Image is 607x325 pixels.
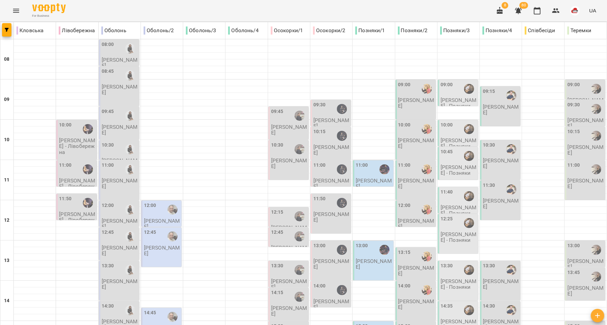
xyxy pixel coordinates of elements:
div: Юлія КРАВЧЕНКО [380,164,390,174]
img: Ольга ЕПОВА [591,245,601,255]
p: [PERSON_NAME] [398,265,435,277]
img: Олена САФРОНОВА-СМИРНОВА [337,104,347,114]
p: [PERSON_NAME] [568,285,604,297]
p: [PERSON_NAME] - Позняки [441,97,477,109]
img: Віктор АРТЕМЕНКО [506,144,516,154]
label: 08:45 [102,68,114,75]
div: Ольга ЕПОВА [591,104,601,114]
img: Ольга ЕПОВА [591,164,601,174]
p: [PERSON_NAME] - Лівобережна [59,138,95,155]
img: Віктор АРТЕМЕНКО [506,91,516,101]
label: 10:00 [441,121,453,129]
img: Віктор АРТЕМЕНКО [506,265,516,275]
p: Кловська [16,26,44,35]
p: [PERSON_NAME] [398,178,435,189]
img: Даниїл КАЛАШНИК [464,151,474,161]
p: Осокорки/1 [271,26,303,35]
div: Наталя ПОСИПАЙКО [422,205,432,215]
p: [PERSON_NAME] [102,158,138,169]
label: 13:30 [102,262,114,270]
p: [PERSON_NAME] [398,97,435,109]
img: Любов ПУШНЯК [125,205,135,215]
p: [PERSON_NAME] [398,138,435,149]
label: 11:40 [441,188,453,196]
span: 8 [502,2,508,9]
span: For Business [32,14,66,18]
img: Любов ПУШНЯК [125,111,135,121]
img: Віктор АРТЕМЕНКО [506,184,516,195]
label: 12:45 [144,229,156,236]
label: 13:00 [568,242,580,250]
div: Даниїл КАЛАШНИК [464,191,474,201]
h6: 10 [4,136,9,144]
div: Ольга ЕПОВА [591,131,601,141]
p: [PERSON_NAME] [144,218,180,230]
img: Олена САФРОНОВА-СМИРНОВА [337,245,347,255]
img: Юрій ГАЛІС [167,231,178,241]
img: Олена САФРОНОВА-СМИРНОВА [337,285,347,295]
p: [PERSON_NAME] [483,198,519,210]
p: [PERSON_NAME] [313,144,350,156]
button: UA [587,4,599,17]
img: Олена САФРОНОВА-СМИРНОВА [337,131,347,141]
p: [PERSON_NAME] [271,124,307,136]
label: 10:00 [398,121,411,129]
label: 13:00 [313,242,326,250]
label: 11:50 [59,195,71,203]
p: [PERSON_NAME] [313,117,350,129]
img: Наталя ПОСИПАЙКО [422,124,432,134]
img: Любов ПУШНЯК [125,305,135,315]
img: Любов ПУШНЯК [125,265,135,275]
img: Віктор АРТЕМЕНКО [506,305,516,315]
img: Ольга МОСКАЛЕНКО [83,198,93,208]
div: Юрій ГАЛІС [167,205,178,215]
img: Даниїл КАЛАШНИК [464,124,474,134]
p: [PERSON_NAME] - Позняки [441,231,477,243]
p: Оболонь/4 [228,26,258,35]
img: Тетяна КУРУЧ [295,211,305,221]
img: Юрій ГАЛІС [167,312,178,322]
p: [PERSON_NAME] [271,278,307,290]
span: UA [589,7,596,14]
label: 10:30 [271,142,284,149]
label: 10:30 [102,142,114,149]
div: Тетяна КУРУЧ [295,144,305,154]
label: 11:30 [483,182,495,189]
p: [PERSON_NAME] [568,117,604,129]
p: [PERSON_NAME] [144,245,180,257]
label: 09:30 [568,101,580,109]
h6: 09 [4,96,9,103]
div: Наталя ПОСИПАЙКО [422,252,432,262]
img: Даниїл КАЛАШНИК [464,84,474,94]
img: Тетяна КУРУЧ [295,265,305,275]
p: [PERSON_NAME] - Позняки [441,164,477,176]
img: Тетяна КУРУЧ [295,292,305,302]
label: 09:00 [568,81,580,89]
p: [PERSON_NAME] [271,245,307,257]
p: [PERSON_NAME] [271,305,307,317]
p: [PERSON_NAME] - Лівобережна [59,178,95,195]
p: [PERSON_NAME] [271,225,307,236]
p: [PERSON_NAME] [568,144,604,156]
label: 13:30 [271,262,284,270]
label: 10:15 [313,128,326,136]
h6: 11 [4,176,9,184]
img: Любов ПУШНЯК [125,44,135,54]
label: 11:00 [102,162,114,169]
img: Наталя ПОСИПАЙКО [422,164,432,174]
label: 11:50 [313,195,326,203]
label: 12:45 [102,229,114,236]
label: 10:45 [441,148,453,156]
img: Ольга ЕПОВА [591,272,601,282]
